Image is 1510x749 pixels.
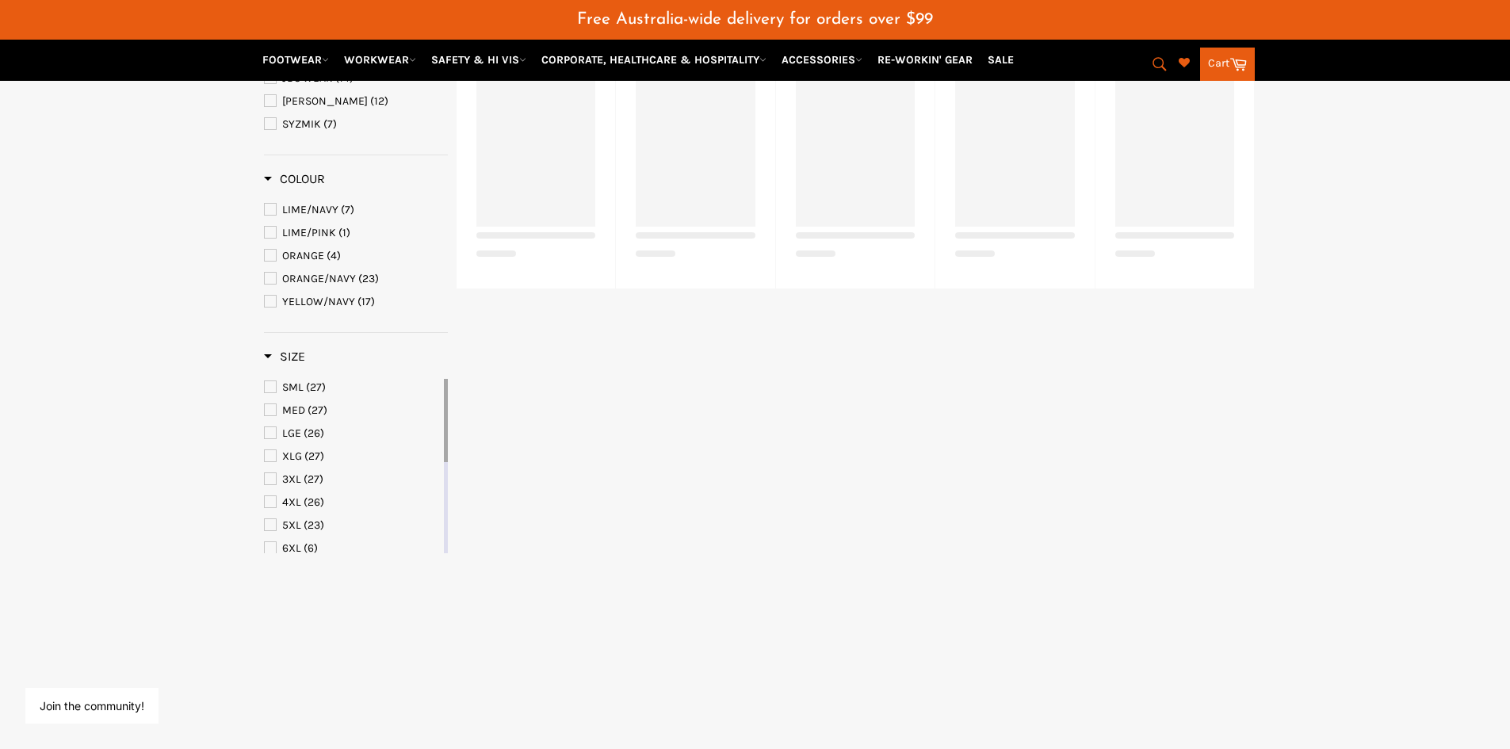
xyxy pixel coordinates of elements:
[264,349,305,364] span: Size
[357,295,375,308] span: (17)
[282,449,302,463] span: XLG
[304,426,324,440] span: (26)
[256,46,335,74] a: FOOTWEAR
[264,270,448,288] a: ORANGE/NAVY
[282,541,301,555] span: 6XL
[264,402,441,419] a: MED
[304,541,318,555] span: (6)
[282,249,324,262] span: ORANGE
[577,11,933,28] span: Free Australia-wide delivery for orders over $99
[304,472,323,486] span: (27)
[282,117,321,131] span: SYZMIK
[282,426,301,440] span: LGE
[425,46,533,74] a: SAFETY & HI VIS
[264,171,325,187] h3: Colour
[323,117,337,131] span: (7)
[341,203,354,216] span: (7)
[282,518,301,532] span: 5XL
[306,380,326,394] span: (27)
[264,201,448,219] a: LIME/NAVY
[338,46,422,74] a: WORKWEAR
[308,403,327,417] span: (27)
[282,403,305,417] span: MED
[282,203,338,216] span: LIME/NAVY
[264,224,448,242] a: LIME/PINK
[338,226,350,239] span: (1)
[304,495,324,509] span: (26)
[282,295,355,308] span: YELLOW/NAVY
[264,448,441,465] a: XLG
[282,495,301,509] span: 4XL
[264,116,448,133] a: SYZMIK
[264,247,448,265] a: ORANGE
[304,449,324,463] span: (27)
[264,540,441,557] a: 6XL
[282,272,356,285] span: ORANGE/NAVY
[264,425,441,442] a: LGE
[282,226,336,239] span: LIME/PINK
[264,379,441,396] a: SML
[40,699,144,713] button: Join the community!
[282,94,368,108] span: [PERSON_NAME]
[282,472,301,486] span: 3XL
[535,46,773,74] a: CORPORATE, HEALTHCARE & HOSPITALITY
[1200,48,1255,81] a: Cart
[358,272,379,285] span: (23)
[264,471,441,488] a: 3XL
[282,380,304,394] span: SML
[264,293,448,311] a: YELLOW/NAVY
[981,46,1020,74] a: SALE
[775,46,869,74] a: ACCESSORIES
[264,93,448,110] a: BISLEY
[304,518,324,532] span: (23)
[264,517,441,534] a: 5XL
[264,349,305,365] h3: Size
[327,249,341,262] span: (4)
[871,46,979,74] a: RE-WORKIN' GEAR
[264,171,325,186] span: Colour
[370,94,388,108] span: (12)
[264,494,441,511] a: 4XL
